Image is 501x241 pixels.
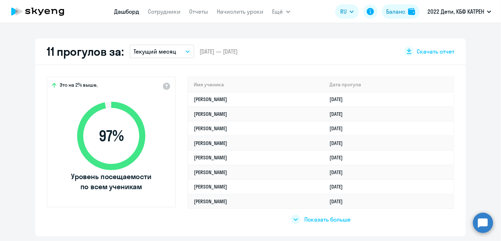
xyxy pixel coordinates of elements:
div: Баланс [386,7,405,16]
a: [DATE] [330,140,349,146]
a: [PERSON_NAME] [194,183,227,190]
a: Отчеты [189,8,209,15]
button: 2022 Дети, КБФ КАТРЕН [424,3,495,20]
a: Начислить уроки [217,8,264,15]
span: Ещё [272,7,283,16]
a: Сотрудники [148,8,181,15]
th: Дата прогула [324,77,454,92]
a: [PERSON_NAME] [194,169,227,176]
th: Имя ученика [188,77,324,92]
button: Текущий месяц [130,45,194,58]
span: 97 % [70,127,153,145]
a: [PERSON_NAME] [194,154,227,161]
span: RU [340,7,347,16]
a: [PERSON_NAME] [194,96,227,103]
a: [DATE] [330,96,349,103]
button: RU [335,4,359,19]
a: [DATE] [330,125,349,132]
a: [PERSON_NAME] [194,125,227,132]
a: [PERSON_NAME] [194,198,227,205]
a: [DATE] [330,111,349,117]
a: [DATE] [330,183,349,190]
p: Текущий месяц [134,47,177,56]
a: [DATE] [330,198,349,205]
p: 2022 Дети, КБФ КАТРЕН [427,7,484,16]
img: balance [408,8,415,15]
button: Ещё [272,4,290,19]
span: Уровень посещаемости по всем ученикам [70,172,153,192]
h2: 11 прогулов за: [47,44,124,59]
span: [DATE] — [DATE] [200,47,238,55]
span: Показать больше [305,215,351,223]
span: Скачать отчет [417,47,454,55]
a: [PERSON_NAME] [194,140,227,146]
a: [PERSON_NAME] [194,111,227,117]
span: Это на 2% выше, [60,82,98,90]
a: Дашборд [114,8,140,15]
a: [DATE] [330,169,349,176]
button: Балансbalance [382,4,420,19]
a: [DATE] [330,154,349,161]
